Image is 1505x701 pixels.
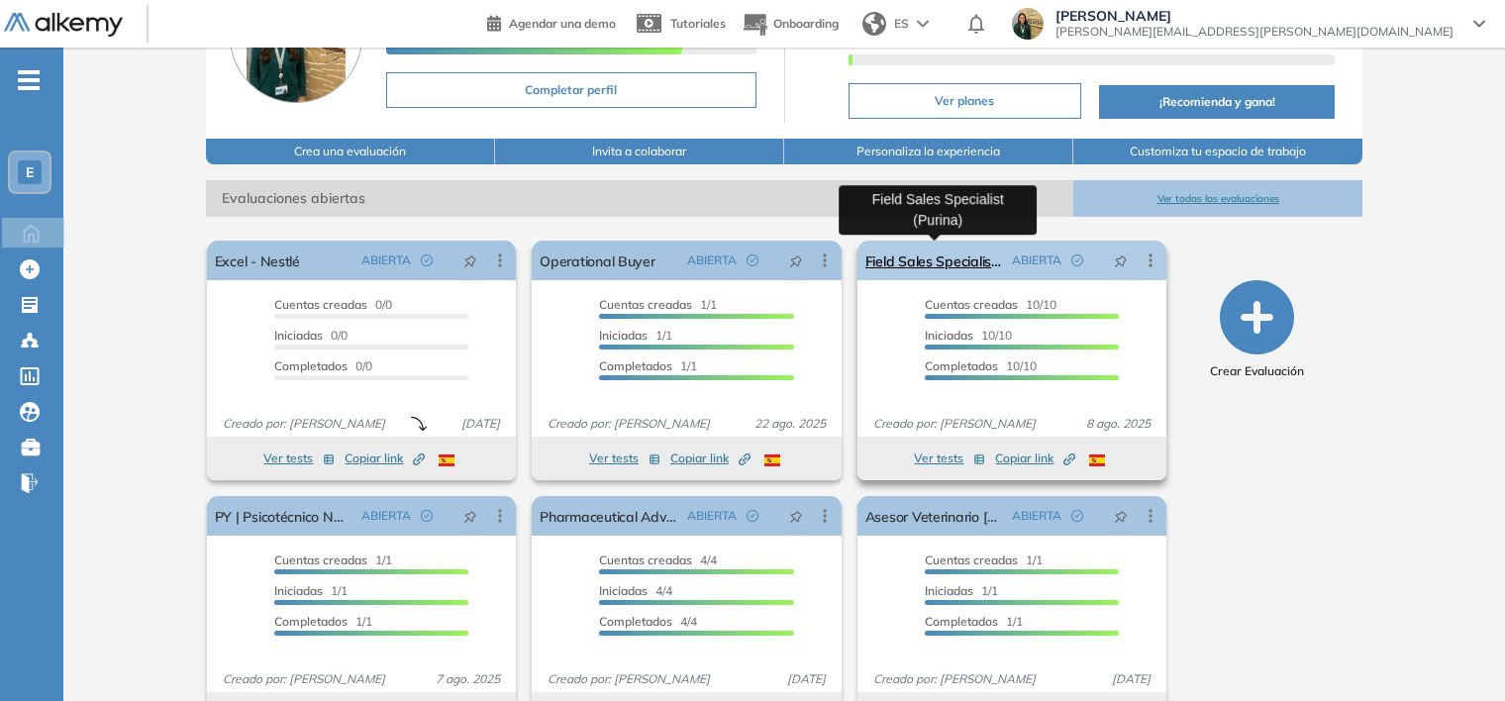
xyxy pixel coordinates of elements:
[995,447,1075,470] button: Copiar link
[540,670,718,688] span: Creado por: [PERSON_NAME]
[18,78,40,82] i: -
[386,72,756,108] button: Completar perfil
[274,297,392,312] span: 0/0
[925,358,1037,373] span: 10/10
[670,447,751,470] button: Copiar link
[784,139,1073,164] button: Personaliza la experiencia
[747,510,758,522] span: check-circle
[487,10,616,34] a: Agendar una demo
[599,358,697,373] span: 1/1
[862,12,886,36] img: world
[925,583,998,598] span: 1/1
[1078,415,1158,433] span: 8 ago. 2025
[1210,362,1304,380] span: Crear Evaluación
[925,328,1012,343] span: 10/10
[1071,510,1083,522] span: check-circle
[206,139,495,164] button: Crea una evaluación
[865,241,1005,280] a: Field Sales Specialist (Purina)
[540,415,718,433] span: Creado por: [PERSON_NAME]
[670,450,751,467] span: Copiar link
[839,185,1037,235] div: Field Sales Specialist (Purina)
[428,670,508,688] span: 7 ago. 2025
[774,245,818,276] button: pushpin
[215,496,354,536] a: PY | Psicotécnico NO Comercial
[773,16,839,31] span: Onboarding
[687,251,737,269] span: ABIERTA
[215,241,300,280] a: Excel - Nestlé
[670,16,726,31] span: Tutoriales
[263,447,335,470] button: Ver tests
[789,252,803,268] span: pushpin
[747,254,758,266] span: check-circle
[540,241,654,280] a: Operational Buyer
[849,83,1081,119] button: Ver planes
[917,20,929,28] img: arrow
[1114,508,1128,524] span: pushpin
[599,614,697,629] span: 4/4
[1012,507,1061,525] span: ABIERTA
[865,670,1044,688] span: Creado por: [PERSON_NAME]
[599,297,692,312] span: Cuentas creadas
[215,670,393,688] span: Creado por: [PERSON_NAME]
[421,510,433,522] span: check-circle
[764,454,780,466] img: ESP
[1073,180,1362,217] button: Ver todas las evaluaciones
[274,583,323,598] span: Iniciadas
[361,251,411,269] span: ABIERTA
[1150,472,1505,701] iframe: Chat Widget
[995,450,1075,467] span: Copiar link
[439,454,454,466] img: ESP
[599,328,672,343] span: 1/1
[1099,500,1143,532] button: pushpin
[865,496,1005,536] a: Asesor Veterinario [GEOGRAPHIC_DATA]
[274,614,348,629] span: Completados
[274,583,348,598] span: 1/1
[1099,85,1336,119] button: ¡Recomienda y gana!
[215,415,393,433] span: Creado por: [PERSON_NAME]
[925,297,1056,312] span: 10/10
[274,614,372,629] span: 1/1
[914,447,985,470] button: Ver tests
[779,670,834,688] span: [DATE]
[421,254,433,266] span: check-circle
[274,358,348,373] span: Completados
[1055,24,1454,40] span: [PERSON_NAME][EMAIL_ADDRESS][PERSON_NAME][DOMAIN_NAME]
[1210,280,1304,380] button: Crear Evaluación
[453,415,508,433] span: [DATE]
[345,447,425,470] button: Copiar link
[1104,670,1158,688] span: [DATE]
[1071,254,1083,266] span: check-circle
[599,614,672,629] span: Completados
[4,13,123,38] img: Logo
[1114,252,1128,268] span: pushpin
[274,552,392,567] span: 1/1
[925,297,1018,312] span: Cuentas creadas
[925,358,998,373] span: Completados
[599,358,672,373] span: Completados
[345,450,425,467] span: Copiar link
[925,614,998,629] span: Completados
[925,583,973,598] span: Iniciadas
[274,358,372,373] span: 0/0
[1073,139,1362,164] button: Customiza tu espacio de trabajo
[206,180,1073,217] span: Evaluaciones abiertas
[925,328,973,343] span: Iniciadas
[747,415,834,433] span: 22 ago. 2025
[274,552,367,567] span: Cuentas creadas
[274,328,348,343] span: 0/0
[925,552,1018,567] span: Cuentas creadas
[509,16,616,31] span: Agendar una demo
[26,164,34,180] span: E
[449,245,492,276] button: pushpin
[495,139,784,164] button: Invita a colaborar
[1099,245,1143,276] button: pushpin
[274,328,323,343] span: Iniciadas
[1012,251,1061,269] span: ABIERTA
[599,552,692,567] span: Cuentas creadas
[687,507,737,525] span: ABIERTA
[599,583,672,598] span: 4/4
[449,500,492,532] button: pushpin
[599,328,648,343] span: Iniciadas
[599,552,717,567] span: 4/4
